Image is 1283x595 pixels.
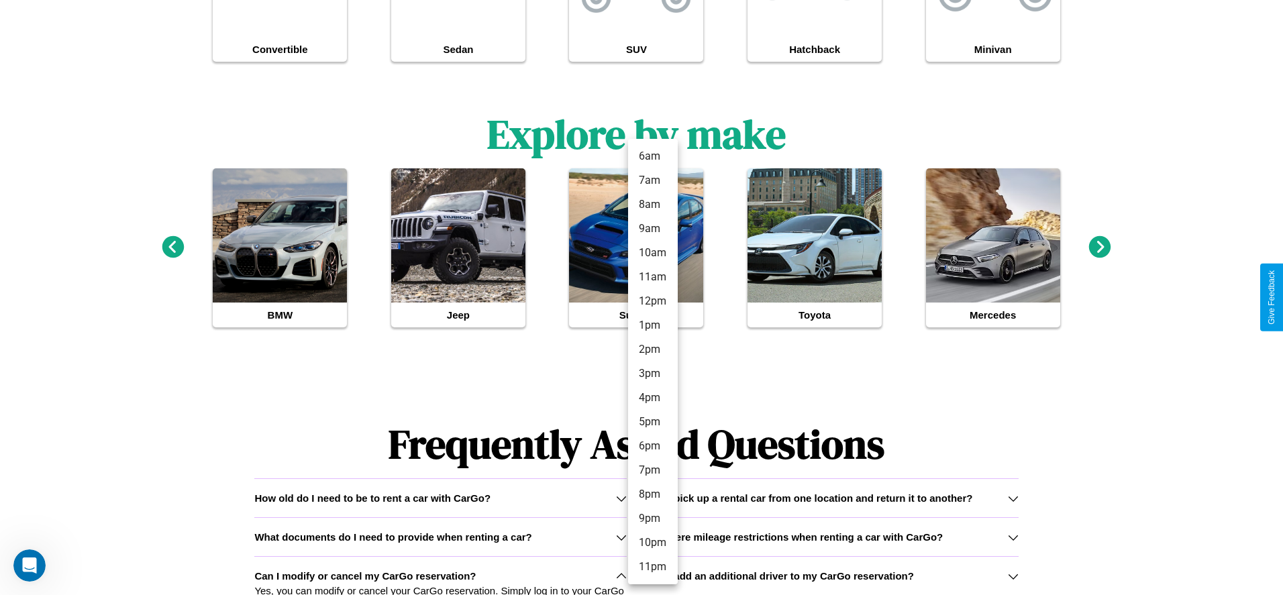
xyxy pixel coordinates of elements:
li: 11pm [628,555,678,579]
li: 4pm [628,386,678,410]
iframe: Intercom live chat [13,549,46,582]
li: 3pm [628,362,678,386]
li: 6pm [628,434,678,458]
li: 10pm [628,531,678,555]
div: Give Feedback [1267,270,1276,325]
li: 9am [628,217,678,241]
li: 9pm [628,506,678,531]
li: 6am [628,144,678,168]
li: 8am [628,193,678,217]
li: 7am [628,168,678,193]
li: 8pm [628,482,678,506]
li: 10am [628,241,678,265]
li: 1pm [628,313,678,337]
li: 5pm [628,410,678,434]
li: 12pm [628,289,678,313]
li: 7pm [628,458,678,482]
li: 2pm [628,337,678,362]
li: 11am [628,265,678,289]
